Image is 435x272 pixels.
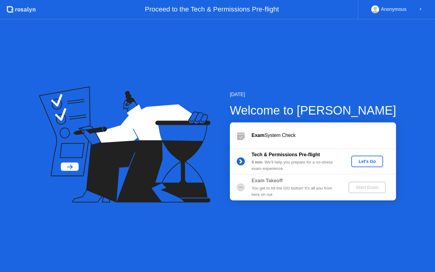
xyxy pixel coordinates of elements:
div: Let's Go [354,159,381,164]
b: Tech & Permissions Pre-flight [252,152,320,157]
div: System Check [252,132,396,139]
div: ▼ [419,5,422,13]
div: [DATE] [230,91,396,98]
div: Welcome to [PERSON_NAME] [230,101,396,119]
b: Exam Takeoff [252,178,283,183]
div: Anonymous [381,5,407,13]
b: 5 min [252,160,263,164]
div: You get to hit the GO button! It’s all you from here on out [252,185,339,198]
button: Start Exam [349,182,386,193]
div: : We’ll help you prepare for a no-stress exam experience [252,159,339,172]
div: Start Exam [351,185,383,190]
b: Exam [252,133,265,138]
button: Let's Go [351,156,383,167]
